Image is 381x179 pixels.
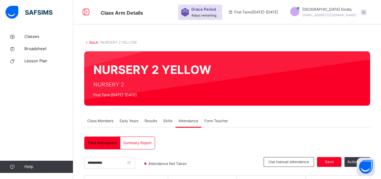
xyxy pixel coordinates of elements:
span: Attendance Not Taken [148,161,189,166]
span: 4 days remaining [191,13,216,17]
a: Back [89,40,98,45]
span: [EMAIL_ADDRESS][DOMAIN_NAME] [302,13,356,17]
span: Class Members [87,118,113,124]
span: Save [322,159,337,165]
span: Actions [347,159,360,165]
span: Use manual attendance [268,159,309,165]
span: Attendance [178,118,198,124]
button: Open asap [357,158,375,176]
span: Early Years [120,118,138,124]
div: FlorenceSindiq [284,7,369,18]
span: First Term [DATE]-[DATE] [93,92,211,98]
span: session/term information [228,9,278,15]
img: safsims [5,6,52,19]
span: Broadsheet [24,46,73,52]
span: Form Teacher [204,118,228,124]
span: Skills [163,118,172,124]
span: / NURSERY 2 YELLOW [98,40,137,45]
span: Take Attendance [88,140,117,146]
span: Grace Period [191,6,216,12]
span: Classes [24,34,73,40]
span: Class Arm Details [101,10,143,16]
span: Help [24,164,73,170]
span: Summary Report [123,140,152,146]
span: Lesson Plan [24,58,73,64]
img: sticker-purple.71386a28dfed39d6af7621340158ba97.svg [181,8,189,16]
span: Results [145,118,157,124]
span: [GEOGRAPHIC_DATA] Sindiq [302,7,356,12]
